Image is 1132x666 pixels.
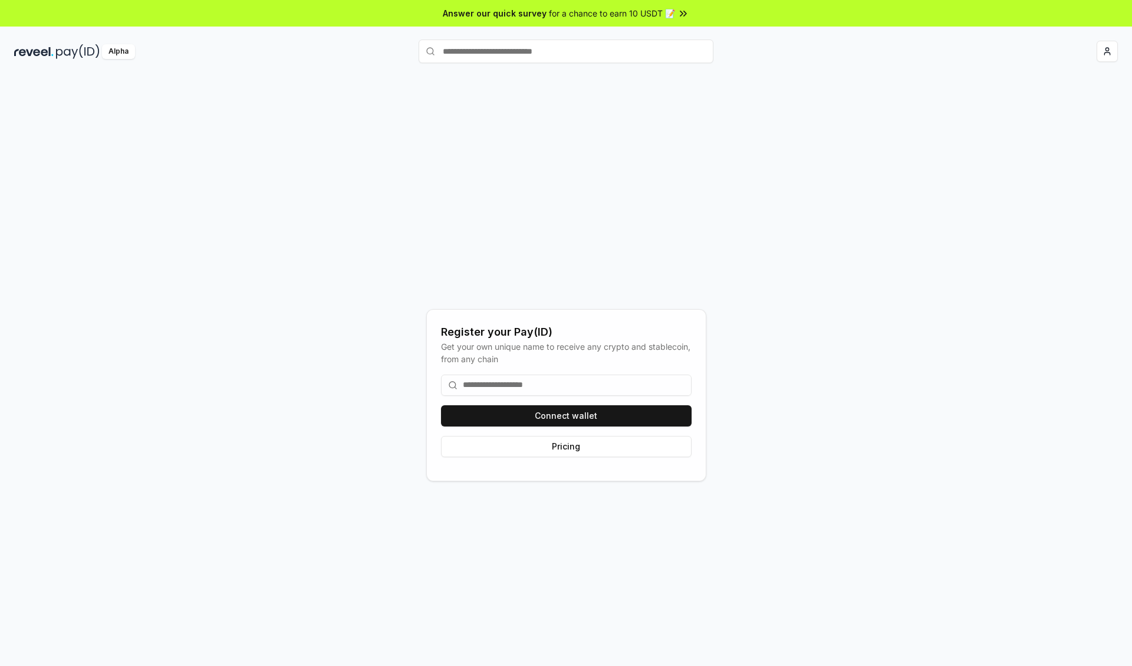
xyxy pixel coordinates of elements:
div: Register your Pay(ID) [441,324,692,340]
span: for a chance to earn 10 USDT 📝 [549,7,675,19]
button: Connect wallet [441,405,692,426]
button: Pricing [441,436,692,457]
img: reveel_dark [14,44,54,59]
div: Alpha [102,44,135,59]
span: Answer our quick survey [443,7,547,19]
div: Get your own unique name to receive any crypto and stablecoin, from any chain [441,340,692,365]
img: pay_id [56,44,100,59]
